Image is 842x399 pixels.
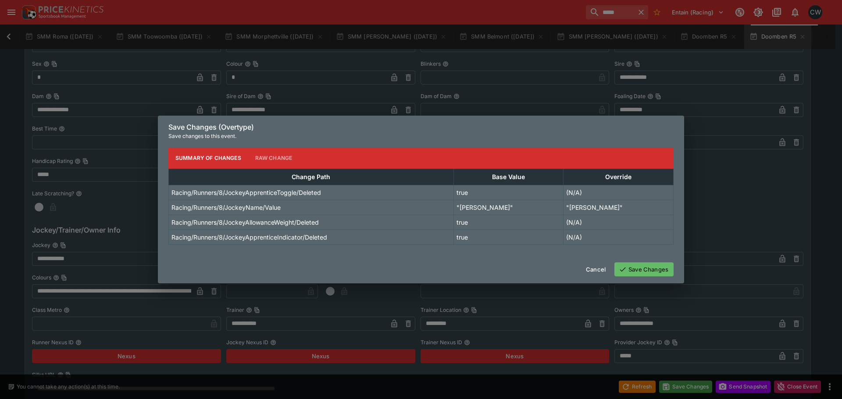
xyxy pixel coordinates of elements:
[169,169,454,185] th: Change Path
[168,148,248,169] button: Summary of Changes
[168,132,674,141] p: Save changes to this event.
[171,203,281,212] p: Racing/Runners/8/JockeyName/Value
[453,230,564,244] td: true
[564,230,674,244] td: (N/A)
[171,218,319,227] p: Racing/Runners/8/JockeyAllowanceWeight/Deleted
[564,215,674,230] td: (N/A)
[453,215,564,230] td: true
[168,123,674,132] h6: Save Changes (Overtype)
[564,185,674,200] td: (N/A)
[564,169,674,185] th: Override
[614,262,674,276] button: Save Changes
[453,185,564,200] td: true
[171,188,321,197] p: Racing/Runners/8/JockeyApprenticeToggle/Deleted
[453,200,564,215] td: "[PERSON_NAME]"
[171,233,327,242] p: Racing/Runners/8/JockeyApprenticeIndicator/Deleted
[581,262,611,276] button: Cancel
[248,148,300,169] button: Raw Change
[564,200,674,215] td: "[PERSON_NAME]"
[453,169,564,185] th: Base Value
